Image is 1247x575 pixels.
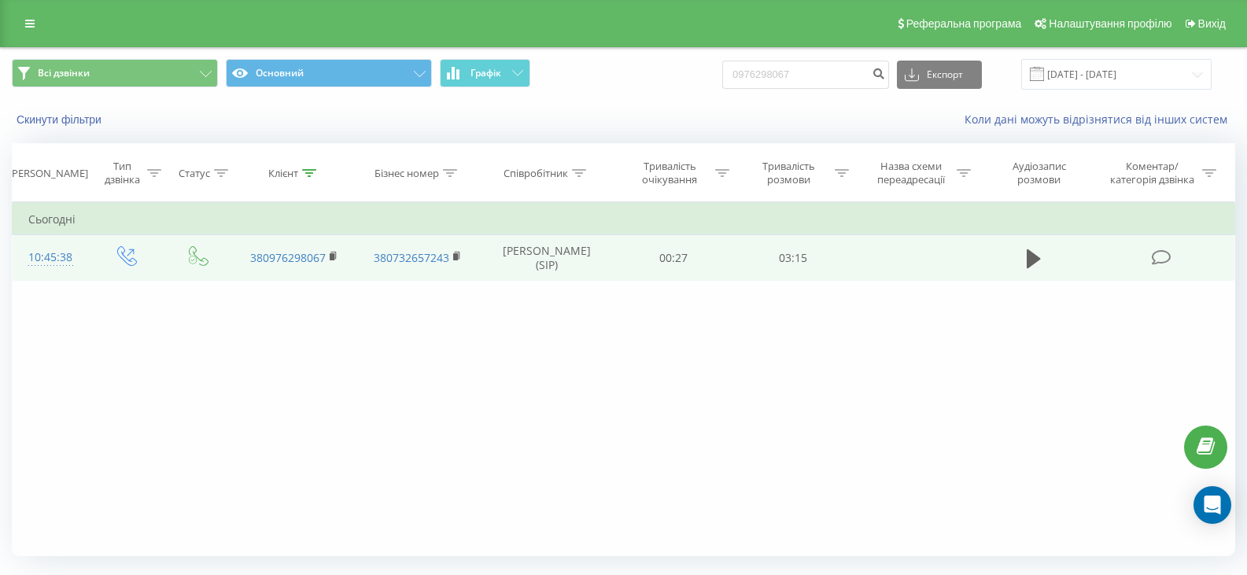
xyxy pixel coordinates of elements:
div: Клієнт [268,167,298,180]
button: Всі дзвінки [12,59,218,87]
span: Всі дзвінки [38,67,90,79]
div: Бізнес номер [374,167,439,180]
div: Статус [179,167,210,180]
button: Скинути фільтри [12,112,109,127]
input: Пошук за номером [722,61,889,89]
button: Експорт [897,61,982,89]
div: [PERSON_NAME] [9,167,88,180]
a: Коли дані можуть відрізнятися вiд інших систем [965,112,1235,127]
div: Тривалість очікування [628,160,711,186]
td: 03:15 [733,235,853,281]
div: Тривалість розмови [747,160,831,186]
a: 380976298067 [250,250,326,265]
td: Сьогодні [13,204,1235,235]
div: Назва схеми переадресації [869,160,953,186]
button: Основний [226,59,432,87]
div: Open Intercom Messenger [1194,486,1231,524]
span: Вихід [1198,17,1226,30]
div: Аудіозапис розмови [991,160,1087,186]
td: [PERSON_NAME] (SIP) [480,235,614,281]
span: Графік [470,68,501,79]
div: Тип дзвінка [102,160,142,186]
div: Співробітник [504,167,568,180]
div: 10:45:38 [28,242,73,273]
a: 380732657243 [374,250,449,265]
button: Графік [440,59,530,87]
div: Коментар/категорія дзвінка [1106,160,1198,186]
span: Реферальна програма [906,17,1022,30]
td: 00:27 [614,235,733,281]
span: Налаштування профілю [1049,17,1171,30]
